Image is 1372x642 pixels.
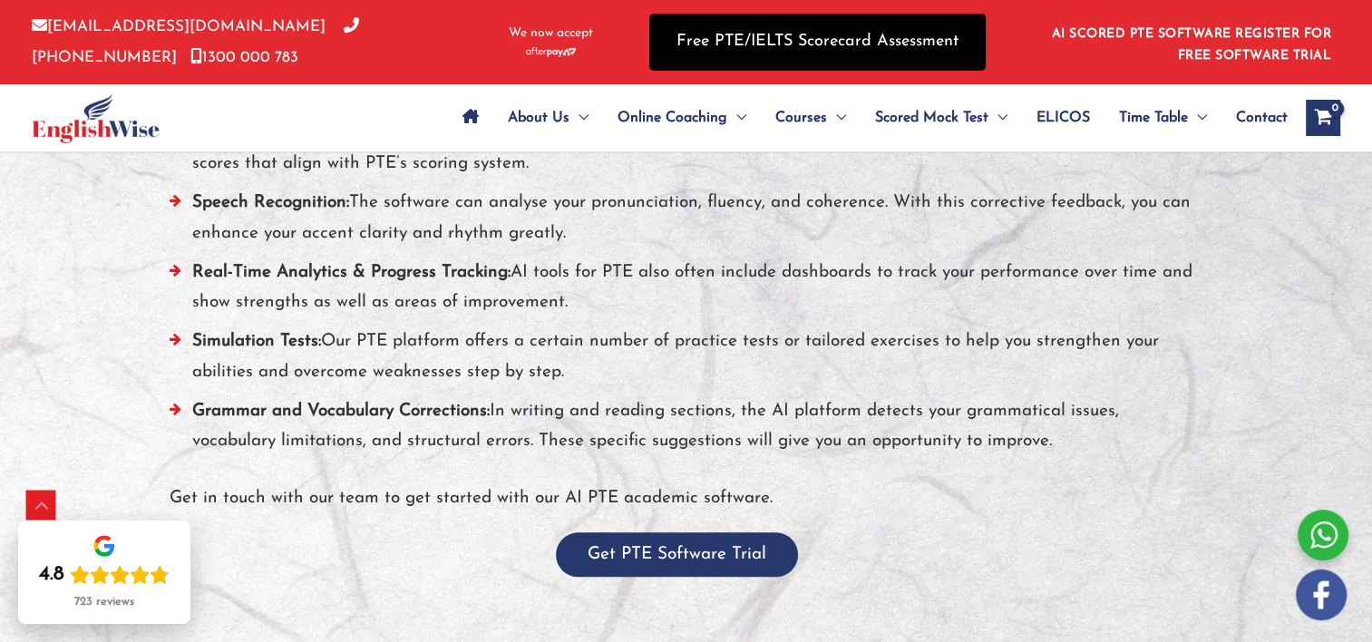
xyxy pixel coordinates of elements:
img: cropped-ew-logo [32,93,160,143]
a: Free PTE/IELTS Scorecard Assessment [649,14,986,71]
div: 723 reviews [74,595,134,609]
a: [EMAIL_ADDRESS][DOMAIN_NAME] [32,19,326,34]
a: 1300 000 783 [190,50,298,65]
li: AI-scoring PTE software will evaluate your responses by comparing them to test criteria, providin... [170,119,1203,189]
li: AI tools for PTE also often include dashboards to track your performance over time and show stren... [170,258,1203,327]
strong: Real-Time Analytics & Progress Tracking: [192,264,511,281]
a: Contact [1221,86,1288,150]
img: white-facebook.png [1296,569,1347,620]
a: [PHONE_NUMBER] [32,19,359,64]
a: About UsMenu Toggle [493,86,603,150]
span: Menu Toggle [569,86,589,150]
span: Scored Mock Test [875,86,988,150]
img: Afterpay-Logo [526,47,576,57]
div: 4.8 [39,562,64,588]
aside: Header Widget 1 [1041,13,1340,72]
li: In writing and reading sections, the AI platform detects your grammatical issues, vocabulary limi... [170,396,1203,466]
a: Online CoachingMenu Toggle [603,86,761,150]
span: Contact [1236,86,1288,150]
span: Online Coaching [618,86,727,150]
a: ELICOS [1022,86,1104,150]
button: Get PTE Software Trial [556,532,798,577]
span: About Us [508,86,569,150]
li: Our PTE platform offers a certain number of practice tests or tailored exercises to help you stre... [170,326,1203,396]
div: Rating: 4.8 out of 5 [39,562,170,588]
span: We now accept [509,24,593,43]
span: Courses [775,86,827,150]
strong: Speech Recognition: [192,194,349,211]
strong: Simulation Tests: [192,333,321,350]
span: ELICOS [1036,86,1090,150]
span: Menu Toggle [988,86,1007,150]
a: Time TableMenu Toggle [1104,86,1221,150]
li: The software can analyse your pronunciation, fluency, and coherence. With this corrective feedbac... [170,188,1203,258]
nav: Site Navigation: Main Menu [448,86,1288,150]
span: Time Table [1119,86,1188,150]
a: Scored Mock TestMenu Toggle [861,86,1022,150]
span: Menu Toggle [827,86,846,150]
a: CoursesMenu Toggle [761,86,861,150]
span: Menu Toggle [727,86,746,150]
p: Get in touch with our team to get started with our AI PTE academic software. [170,483,1203,513]
a: Get PTE Software Trial [556,546,798,563]
strong: Grammar and Vocabulary Corrections: [192,403,490,420]
span: Menu Toggle [1188,86,1207,150]
a: AI SCORED PTE SOFTWARE REGISTER FOR FREE SOFTWARE TRIAL [1052,27,1332,63]
a: View Shopping Cart, empty [1306,100,1340,136]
